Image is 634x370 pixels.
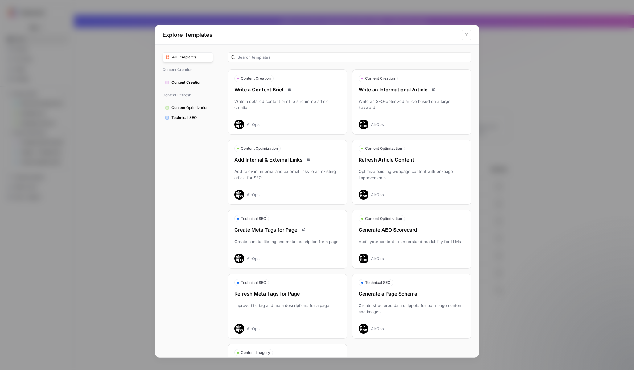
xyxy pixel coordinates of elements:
[228,168,347,181] div: Add relevant internal and external links to an existing article for SEO
[352,168,471,181] div: Optimize existing webpage content with on-page improvements
[352,156,471,163] div: Refresh Article Content
[352,210,471,269] button: Content OptimizationGenerate AEO ScorecardAudit your content to understand readability for LLMsAi...
[365,280,390,285] span: Technical SEO
[228,226,347,233] div: Create Meta Tags for Page
[241,280,266,285] span: Technical SEO
[163,90,213,100] span: Content Refresh
[352,69,471,135] button: Content CreationWrite an Informational ArticleRead docsWrite an SEO-optimized article based on a ...
[241,76,271,81] span: Content Creation
[228,156,347,163] div: Add Internal & External Links
[171,80,210,85] span: Content Creation
[352,86,471,93] div: Write an Informational Article
[247,191,260,198] div: AirOps
[371,326,384,332] div: AirOps
[228,238,347,245] div: Create a meta title tag and meta description for a page
[286,86,294,93] a: Read docs
[163,78,213,87] button: Content Creation
[365,216,402,221] span: Content Optimization
[163,103,213,113] button: Content Optimization
[352,98,471,111] div: Write an SEO-optimized article based on a target keyword
[352,140,471,205] button: Content OptimizationRefresh Article ContentOptimize existing webpage content with on-page improve...
[171,115,210,120] span: Technical SEO
[228,86,347,93] div: Write a Content Brief
[163,113,213,123] button: Technical SEO
[305,156,312,163] a: Read docs
[352,226,471,233] div: Generate AEO Scorecard
[163,65,213,75] span: Content Creation
[228,69,347,135] button: Content CreationWrite a Content BriefRead docsWrite a detailed content brief to streamline articl...
[241,216,266,221] span: Technical SEO
[228,210,347,269] button: Technical SEOCreate Meta Tags for PageRead docsCreate a meta title tag and meta description for a...
[371,191,384,198] div: AirOps
[241,146,278,151] span: Content Optimization
[237,54,469,60] input: Search templates
[352,302,471,315] div: Create structured data snippets for both page content and images
[371,121,384,128] div: AirOps
[352,290,471,297] div: Generate a Page Schema
[247,121,260,128] div: AirOps
[228,290,347,297] div: Refresh Meta Tags for Page
[365,76,395,81] span: Content Creation
[371,255,384,262] div: AirOps
[171,105,210,111] span: Content Optimization
[228,302,347,315] div: Improve title tag and meta descriptions for a page
[172,54,210,60] span: All Templates
[163,52,213,62] button: All Templates
[300,226,307,233] a: Read docs
[247,255,260,262] div: AirOps
[352,238,471,245] div: Audit your content to understand readability for LLMs
[241,350,270,355] span: Content Imagery
[430,86,437,93] a: Read docs
[163,31,458,39] h2: Explore Templates
[228,274,347,339] button: Technical SEORefresh Meta Tags for PageImprove title tag and meta descriptions for a pageAirOps
[247,326,260,332] div: AirOps
[352,274,471,339] button: Technical SEOGenerate a Page SchemaCreate structured data snippets for both page content and imag...
[462,30,471,40] button: Close modal
[365,146,402,151] span: Content Optimization
[228,140,347,205] button: Content OptimizationAdd Internal & External LinksRead docsAdd relevant internal and external link...
[228,98,347,111] div: Write a detailed content brief to streamline article creation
